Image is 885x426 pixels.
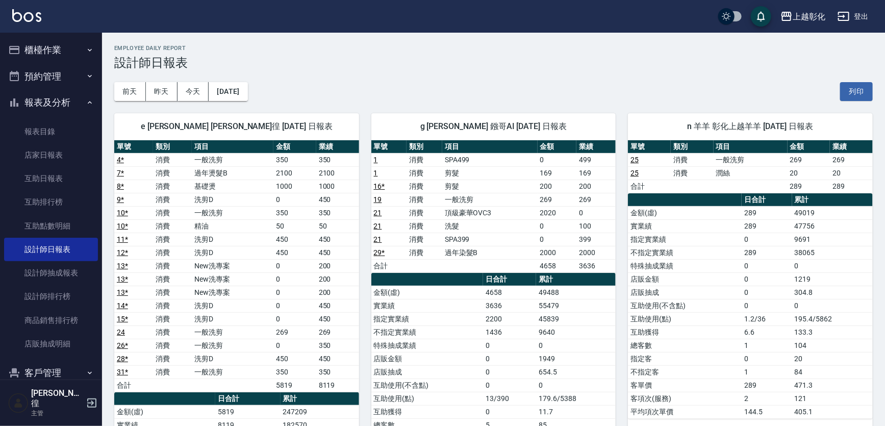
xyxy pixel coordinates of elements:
[628,392,742,405] td: 客項次(服務)
[576,180,616,193] td: 200
[114,140,359,392] table: a dense table
[374,222,382,230] a: 21
[576,166,616,180] td: 169
[4,332,98,356] a: 店販抽成明細
[153,166,192,180] td: 消費
[751,6,771,27] button: save
[788,180,830,193] td: 289
[628,180,671,193] td: 合計
[371,405,484,418] td: 互助獲得
[371,299,484,312] td: 實業績
[538,206,577,219] td: 2020
[792,352,873,365] td: 20
[192,153,273,166] td: 一般洗剪
[371,259,407,272] td: 合計
[192,312,273,325] td: 洗剪D
[576,206,616,219] td: 0
[538,193,577,206] td: 269
[407,166,442,180] td: 消費
[576,259,616,272] td: 3636
[316,286,359,299] td: 200
[788,166,830,180] td: 20
[153,339,192,352] td: 消費
[630,169,639,177] a: 25
[192,272,273,286] td: New洗專案
[671,153,714,166] td: 消費
[316,272,359,286] td: 200
[536,286,616,299] td: 49488
[407,246,442,259] td: 消費
[4,285,98,308] a: 設計師排行榜
[536,405,616,418] td: 11.7
[371,339,484,352] td: 特殊抽成業績
[153,246,192,259] td: 消費
[273,140,316,154] th: 金額
[840,82,873,101] button: 列印
[576,233,616,246] td: 399
[153,140,192,154] th: 類別
[374,156,378,164] a: 1
[538,246,577,259] td: 2000
[273,299,316,312] td: 0
[483,379,536,392] td: 0
[153,233,192,246] td: 消費
[4,120,98,143] a: 報表目錄
[742,379,792,392] td: 289
[209,82,247,101] button: [DATE]
[483,339,536,352] td: 0
[628,140,873,193] table: a dense table
[407,206,442,219] td: 消費
[192,180,273,193] td: 基礎燙
[371,379,484,392] td: 互助使用(不含點)
[273,246,316,259] td: 450
[316,233,359,246] td: 450
[4,309,98,332] a: 商品銷售排行榜
[576,193,616,206] td: 269
[273,325,316,339] td: 269
[4,360,98,386] button: 客戶管理
[192,286,273,299] td: New洗專案
[628,193,873,419] table: a dense table
[671,166,714,180] td: 消費
[407,193,442,206] td: 消費
[536,379,616,392] td: 0
[536,339,616,352] td: 0
[442,153,538,166] td: SPA499
[374,235,382,243] a: 21
[538,233,577,246] td: 0
[742,246,792,259] td: 289
[742,233,792,246] td: 0
[536,325,616,339] td: 9640
[792,325,873,339] td: 133.3
[153,153,192,166] td: 消費
[316,166,359,180] td: 2100
[576,219,616,233] td: 100
[153,299,192,312] td: 消費
[742,219,792,233] td: 289
[178,82,209,101] button: 今天
[792,259,873,272] td: 0
[792,392,873,405] td: 121
[630,156,639,164] a: 25
[273,272,316,286] td: 0
[153,180,192,193] td: 消費
[371,312,484,325] td: 指定實業績
[407,233,442,246] td: 消費
[316,365,359,379] td: 350
[628,379,742,392] td: 客單價
[483,325,536,339] td: 1436
[273,206,316,219] td: 350
[371,140,407,154] th: 單號
[153,325,192,339] td: 消費
[153,312,192,325] td: 消費
[407,180,442,193] td: 消費
[442,166,538,180] td: 剪髮
[273,193,316,206] td: 0
[316,299,359,312] td: 450
[215,405,280,418] td: 5819
[483,299,536,312] td: 3636
[792,379,873,392] td: 471.3
[8,393,29,413] img: Person
[792,405,873,418] td: 405.1
[316,325,359,339] td: 269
